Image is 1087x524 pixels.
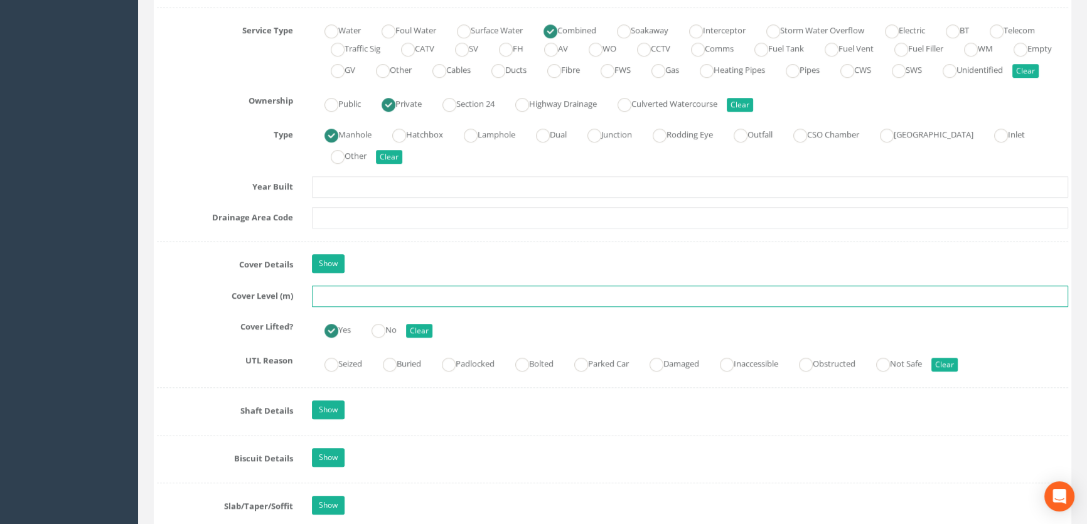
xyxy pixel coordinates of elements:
label: Traffic Sig [318,38,380,56]
label: BT [933,20,969,38]
label: Cover Level (m) [147,286,303,302]
label: Soakaway [604,20,668,38]
label: No [359,319,397,338]
label: Fuel Vent [812,38,874,56]
label: Electric [872,20,925,38]
button: Clear [727,98,753,112]
label: Shaft Details [147,400,303,417]
a: Show [312,448,345,467]
label: Telecom [977,20,1035,38]
label: Highway Drainage [503,94,597,112]
label: [GEOGRAPHIC_DATA] [867,124,973,142]
label: Lamphole [451,124,515,142]
label: FWS [588,60,631,78]
label: Slab/Taper/Soffit [147,496,303,512]
label: CATV [388,38,434,56]
label: Damaged [637,353,699,372]
label: Manhole [312,124,372,142]
button: Clear [376,150,402,164]
label: Unidentified [930,60,1003,78]
label: FH [486,38,523,56]
label: Junction [575,124,632,142]
label: Ownership [147,90,303,107]
label: Other [318,146,367,164]
label: SWS [879,60,922,78]
label: Public [312,94,361,112]
label: Year Built [147,176,303,193]
label: Culverted Watercourse [605,94,717,112]
label: UTL Reason [147,350,303,366]
a: Show [312,254,345,273]
label: Ducts [479,60,527,78]
label: Drainage Area Code [147,207,303,223]
label: Hatchbox [380,124,443,142]
label: Water [312,20,361,38]
label: AV [532,38,568,56]
label: Seized [312,353,362,372]
label: Service Type [147,20,303,36]
label: WM [951,38,993,56]
label: Surface Water [444,20,523,38]
label: Buried [370,353,421,372]
label: Foul Water [369,20,436,38]
label: Other [363,60,412,78]
label: Type [147,124,303,141]
label: Outfall [721,124,773,142]
a: Show [312,400,345,419]
label: Private [369,94,422,112]
label: Section 24 [430,94,495,112]
label: Padlocked [429,353,495,372]
label: CCTV [624,38,670,56]
label: Fuel Tank [742,38,804,56]
label: Comms [678,38,734,56]
label: Cover Lifted? [147,316,303,333]
label: Fibre [535,60,580,78]
button: Clear [406,324,432,338]
label: Inaccessible [707,353,778,372]
label: Gas [639,60,679,78]
label: Not Safe [864,353,922,372]
label: CSO Chamber [781,124,859,142]
label: Interceptor [677,20,746,38]
label: Pipes [773,60,820,78]
label: Cables [420,60,471,78]
label: Yes [312,319,351,338]
label: Storm Water Overflow [754,20,864,38]
label: Parked Car [562,353,629,372]
button: Clear [931,358,958,372]
label: Bolted [503,353,554,372]
div: Open Intercom Messenger [1044,481,1074,511]
label: Empty [1001,38,1052,56]
label: Combined [531,20,596,38]
label: GV [318,60,355,78]
label: CWS [828,60,871,78]
label: Biscuit Details [147,448,303,464]
button: Clear [1012,64,1039,78]
label: Fuel Filler [882,38,943,56]
label: Rodding Eye [640,124,713,142]
label: SV [442,38,478,56]
label: Heating Pipes [687,60,765,78]
label: Obstructed [786,353,855,372]
label: WO [576,38,616,56]
label: Dual [523,124,567,142]
label: Inlet [982,124,1025,142]
a: Show [312,496,345,515]
label: Cover Details [147,254,303,270]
